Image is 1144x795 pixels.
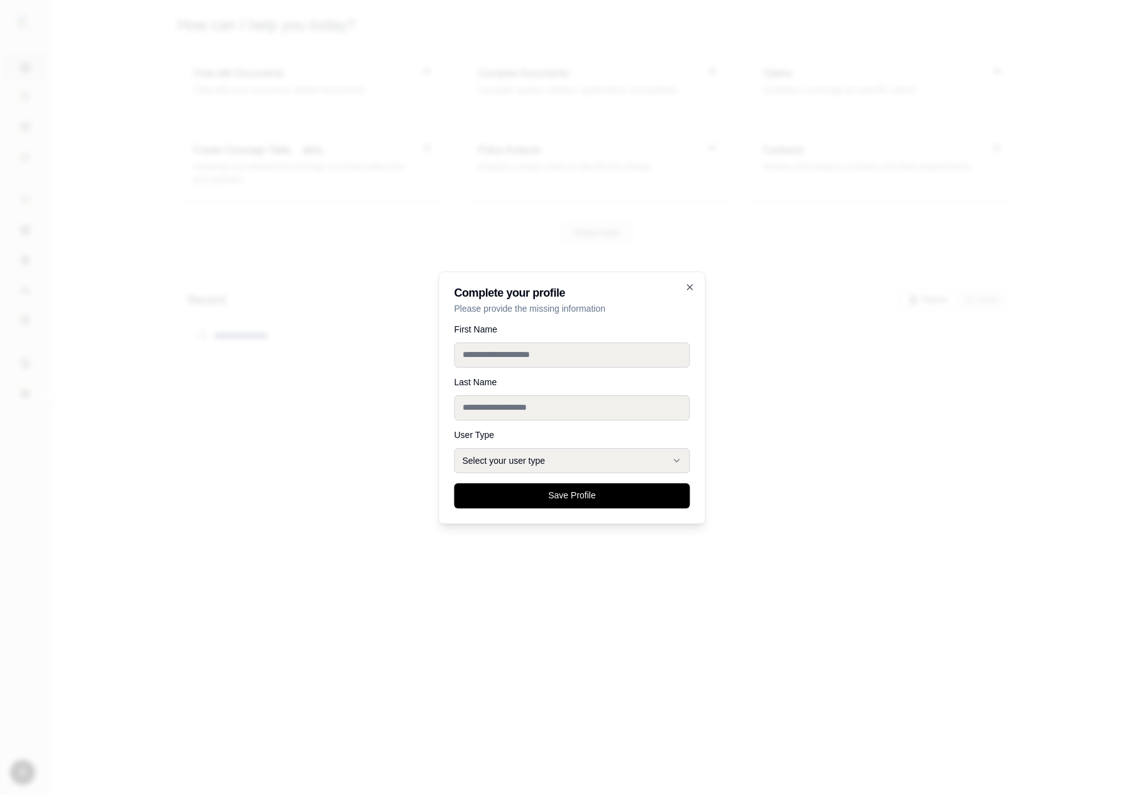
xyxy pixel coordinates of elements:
[454,287,690,299] h2: Complete your profile
[454,302,690,315] p: Please provide the missing information
[454,325,690,334] label: First Name
[454,430,690,439] label: User Type
[454,483,690,508] button: Save Profile
[454,378,690,387] label: Last Name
